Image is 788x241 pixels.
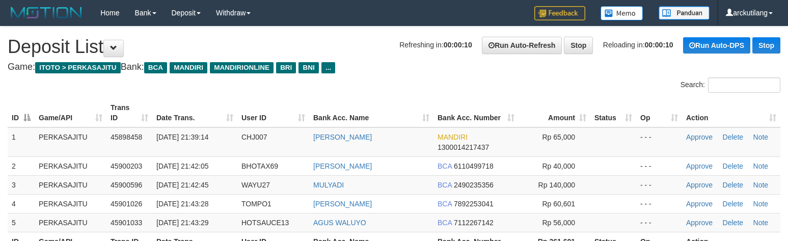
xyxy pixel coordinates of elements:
[313,200,372,208] a: [PERSON_NAME]
[752,37,780,53] a: Stop
[313,219,366,227] a: AGUS WALUYO
[636,156,682,175] td: - - -
[144,62,167,73] span: BCA
[686,200,713,208] a: Approve
[542,162,575,170] span: Rp 40,000
[156,181,208,189] span: [DATE] 21:42:45
[753,133,769,141] a: Note
[454,162,494,170] span: Copy 6110499718 to clipboard
[111,162,142,170] span: 45900203
[8,98,35,127] th: ID: activate to sort column descending
[156,133,208,141] span: [DATE] 21:39:14
[686,181,713,189] a: Approve
[454,181,494,189] span: Copy 2490235356 to clipboard
[438,219,452,227] span: BCA
[438,162,452,170] span: BCA
[659,6,710,20] img: panduan.png
[309,98,433,127] th: Bank Acc. Name: activate to sort column ascending
[210,62,274,73] span: MANDIRIONLINE
[454,219,494,227] span: Copy 7112267142 to clipboard
[156,200,208,208] span: [DATE] 21:43:28
[35,62,121,73] span: ITOTO > PERKASAJITU
[482,37,562,54] a: Run Auto-Refresh
[636,127,682,157] td: - - -
[438,181,452,189] span: BCA
[111,219,142,227] span: 45901033
[681,77,780,93] label: Search:
[433,98,519,127] th: Bank Acc. Number: activate to sort column ascending
[276,62,296,73] span: BRI
[444,41,472,49] strong: 00:00:10
[241,181,270,189] span: WAYU27
[35,156,106,175] td: PERKASAJITU
[708,77,780,93] input: Search:
[35,127,106,157] td: PERKASAJITU
[111,133,142,141] span: 45898458
[753,162,769,170] a: Note
[35,175,106,194] td: PERKASAJITU
[241,133,267,141] span: CHJ007
[682,98,780,127] th: Action: activate to sort column ascending
[645,41,673,49] strong: 00:00:10
[601,6,643,20] img: Button%20Memo.svg
[723,219,743,227] a: Delete
[152,98,237,127] th: Date Trans.: activate to sort column ascending
[438,143,489,151] span: Copy 1300014217437 to clipboard
[8,194,35,213] td: 4
[542,219,575,227] span: Rp 56,000
[636,194,682,213] td: - - -
[106,98,152,127] th: Trans ID: activate to sort column ascending
[636,175,682,194] td: - - -
[590,98,636,127] th: Status: activate to sort column ascending
[8,37,780,57] h1: Deposit List
[313,181,344,189] a: MULYADI
[237,98,309,127] th: User ID: activate to sort column ascending
[170,62,207,73] span: MANDIRI
[321,62,335,73] span: ...
[603,41,673,49] span: Reloading in:
[542,133,575,141] span: Rp 65,000
[454,200,494,208] span: Copy 7892253041 to clipboard
[438,200,452,208] span: BCA
[723,162,743,170] a: Delete
[8,156,35,175] td: 2
[686,219,713,227] a: Approve
[298,62,318,73] span: BNI
[35,98,106,127] th: Game/API: activate to sort column ascending
[686,133,713,141] a: Approve
[313,162,372,170] a: [PERSON_NAME]
[8,5,85,20] img: MOTION_logo.png
[156,162,208,170] span: [DATE] 21:42:05
[241,200,271,208] span: TOMPO1
[111,200,142,208] span: 45901026
[241,162,278,170] span: BHOTAX69
[8,62,780,72] h4: Game: Bank:
[35,194,106,213] td: PERKASAJITU
[399,41,472,49] span: Refreshing in:
[156,219,208,227] span: [DATE] 21:43:29
[8,175,35,194] td: 3
[8,213,35,232] td: 5
[538,181,575,189] span: Rp 140,000
[723,200,743,208] a: Delete
[313,133,372,141] a: [PERSON_NAME]
[753,219,769,227] a: Note
[564,37,593,54] a: Stop
[723,181,743,189] a: Delete
[686,162,713,170] a: Approve
[753,181,769,189] a: Note
[241,219,289,227] span: HOTSAUCE13
[111,181,142,189] span: 45900596
[35,213,106,232] td: PERKASAJITU
[542,200,575,208] span: Rp 60,601
[636,98,682,127] th: Op: activate to sort column ascending
[636,213,682,232] td: - - -
[8,127,35,157] td: 1
[519,98,590,127] th: Amount: activate to sort column ascending
[683,37,750,53] a: Run Auto-DPS
[753,200,769,208] a: Note
[723,133,743,141] a: Delete
[534,6,585,20] img: Feedback.jpg
[438,133,468,141] span: MANDIRI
